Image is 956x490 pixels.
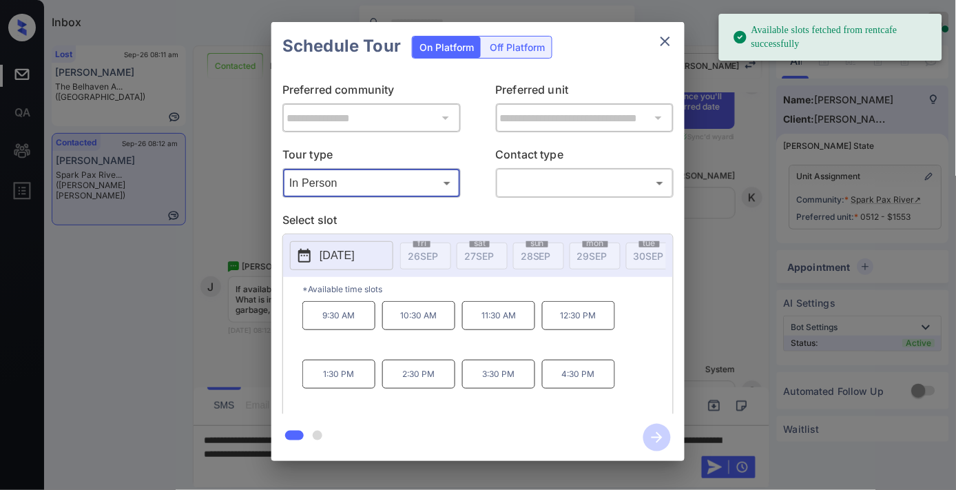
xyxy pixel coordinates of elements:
[282,212,674,234] p: Select slot
[302,301,375,330] p: 9:30 AM
[282,81,461,103] p: Preferred community
[652,28,679,55] button: close
[382,301,455,330] p: 10:30 AM
[302,277,673,301] p: *Available time slots
[496,81,674,103] p: Preferred unit
[462,360,535,389] p: 3:30 PM
[413,37,481,58] div: On Platform
[320,247,355,264] p: [DATE]
[483,37,552,58] div: Off Platform
[282,146,461,168] p: Tour type
[271,22,412,70] h2: Schedule Tour
[733,18,931,57] div: Available slots fetched from rentcafe successfully
[290,241,393,270] button: [DATE]
[542,360,615,389] p: 4:30 PM
[302,360,375,389] p: 1:30 PM
[462,301,535,330] p: 11:30 AM
[382,360,455,389] p: 2:30 PM
[286,172,457,194] div: In Person
[635,420,679,456] button: btn-next
[542,301,615,330] p: 12:30 PM
[496,146,674,168] p: Contact type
